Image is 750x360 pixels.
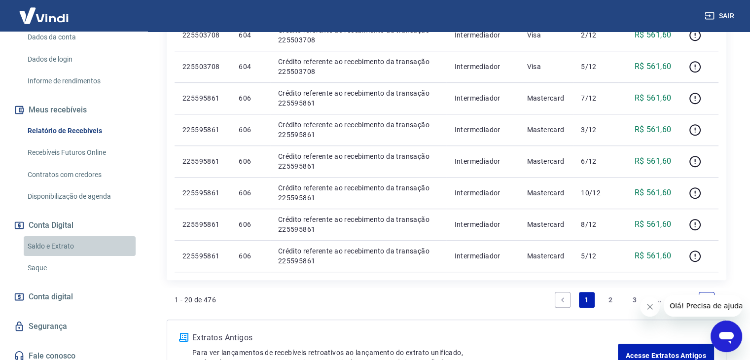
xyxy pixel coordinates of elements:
[24,258,136,278] a: Saque
[527,93,565,103] p: Mastercard
[527,251,565,261] p: Mastercard
[239,62,262,72] p: 604
[527,125,565,135] p: Mastercard
[579,292,595,308] a: Page 1 is your current page
[278,57,439,76] p: Crédito referente ao recebimento da transação 225503708
[581,156,610,166] p: 6/12
[640,297,660,317] iframe: Fechar mensagem
[278,183,439,203] p: Crédito referente ao recebimento da transação 225595861
[278,246,439,266] p: Crédito referente ao recebimento da transação 225595861
[527,30,565,40] p: Visa
[239,93,262,103] p: 606
[175,295,216,305] p: 1 - 20 de 476
[555,292,571,308] a: Previous page
[635,124,672,136] p: R$ 561,60
[635,92,672,104] p: R$ 561,60
[182,93,223,103] p: 225595861
[581,125,610,135] p: 3/12
[454,30,511,40] p: Intermediador
[239,125,262,135] p: 606
[635,187,672,199] p: R$ 561,60
[182,251,223,261] p: 225595861
[239,251,262,261] p: 606
[239,188,262,198] p: 606
[182,219,223,229] p: 225595861
[24,49,136,70] a: Dados de login
[24,236,136,256] a: Saldo e Extrato
[12,99,136,121] button: Meus recebíveis
[24,27,136,47] a: Dados da conta
[182,30,223,40] p: 225503708
[635,218,672,230] p: R$ 561,60
[239,219,262,229] p: 606
[454,219,511,229] p: Intermediador
[182,188,223,198] p: 225595861
[603,292,618,308] a: Page 2
[278,151,439,171] p: Crédito referente ao recebimento da transação 225595861
[699,292,714,308] a: Next page
[12,286,136,308] a: Conta digital
[581,251,610,261] p: 5/12
[581,93,610,103] p: 7/12
[581,30,610,40] p: 2/12
[635,61,672,72] p: R$ 561,60
[278,215,439,234] p: Crédito referente ao recebimento da transação 225595861
[24,143,136,163] a: Recebíveis Futuros Online
[278,25,439,45] p: Crédito referente ao recebimento da transação 225503708
[278,88,439,108] p: Crédito referente ao recebimento da transação 225595861
[12,215,136,236] button: Conta Digital
[12,316,136,337] a: Segurança
[454,62,511,72] p: Intermediador
[6,7,83,15] span: Olá! Precisa de ajuda?
[24,121,136,141] a: Relatório de Recebíveis
[664,295,742,317] iframe: Mensagem da empresa
[24,186,136,207] a: Disponibilização de agenda
[29,290,73,304] span: Conta digital
[24,71,136,91] a: Informe de rendimentos
[182,125,223,135] p: 225595861
[650,292,666,308] a: Jump forward
[454,93,511,103] p: Intermediador
[278,120,439,140] p: Crédito referente ao recebimento da transação 225595861
[179,333,188,342] img: ícone
[635,250,672,262] p: R$ 561,60
[635,155,672,167] p: R$ 561,60
[527,62,565,72] p: Visa
[527,219,565,229] p: Mastercard
[454,156,511,166] p: Intermediador
[454,125,511,135] p: Intermediador
[627,292,643,308] a: Page 3
[581,188,610,198] p: 10/12
[182,62,223,72] p: 225503708
[24,165,136,185] a: Contratos com credores
[192,332,618,344] p: Extratos Antigos
[711,321,742,352] iframe: Botão para abrir a janela de mensagens
[703,7,738,25] button: Sair
[551,288,718,312] ul: Pagination
[454,188,511,198] p: Intermediador
[527,188,565,198] p: Mastercard
[635,29,672,41] p: R$ 561,60
[581,62,610,72] p: 5/12
[527,156,565,166] p: Mastercard
[675,292,691,308] a: Page 24
[454,251,511,261] p: Intermediador
[581,219,610,229] p: 8/12
[239,156,262,166] p: 606
[182,156,223,166] p: 225595861
[239,30,262,40] p: 604
[12,0,76,31] img: Vindi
